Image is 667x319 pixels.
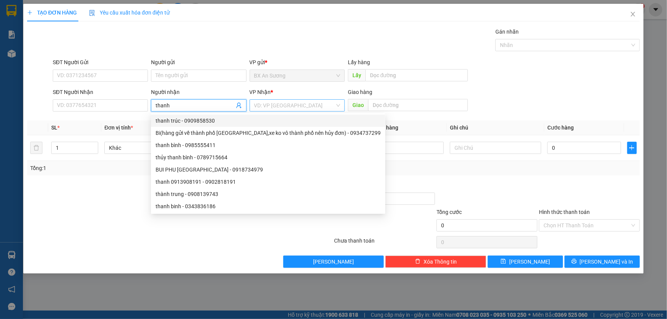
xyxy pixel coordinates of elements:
span: [PERSON_NAME] [313,257,354,266]
span: Giao hàng [348,89,372,95]
div: thanh trúc - 0909858530 [156,117,381,125]
span: TẠO ĐƠN HÀNG [27,10,77,16]
span: Yêu cầu xuất hóa đơn điện tử [89,10,170,16]
div: Tổng: 1 [30,164,258,172]
span: Lấy hàng [348,59,370,65]
span: Giao [348,99,368,111]
div: VP gửi [250,58,345,66]
div: Chưa thanh toán [334,236,436,250]
th: Ghi chú [447,120,544,135]
div: thủy thanh bình - 0789715664 [151,151,385,164]
button: plus [627,142,637,154]
div: SĐT Người Nhận [53,88,148,96]
div: thanh bình - 0985555411 [151,139,385,151]
span: Cước hàng [547,125,574,131]
div: thành trung - 0908139743 [151,188,385,200]
input: Dọc đường [365,69,468,81]
span: save [501,259,506,265]
div: thủy thanh bình - 0789715664 [156,153,381,162]
img: icon [89,10,95,16]
span: BX An Sương [254,70,340,81]
div: thanh bình - 0985555411 [156,141,381,149]
span: Khác [109,142,191,154]
div: thanh trúc - 0909858530 [151,115,385,127]
span: plus [27,10,32,15]
span: VP Nhận [250,89,271,95]
div: thành trung - 0908139743 [156,190,381,198]
button: delete [30,142,42,154]
div: thanh 0913908191 - 0902818191 [156,178,381,186]
div: thanh binh - 0343836186 [156,202,381,211]
button: Close [622,4,644,25]
div: thanh 0913908191 - 0902818191 [151,176,385,188]
span: Lấy [348,69,365,81]
div: Bi(hàng gửi về thành phố [GEOGRAPHIC_DATA],xe ko vô thành phố nên hủy đơn) - 0934737299 [156,129,381,137]
span: Xóa Thông tin [424,257,457,266]
button: printer[PERSON_NAME] và In [565,256,640,268]
div: thanh binh - 0343836186 [151,200,385,212]
span: plus [628,145,636,151]
span: delete [415,259,420,265]
span: printer [571,259,577,265]
span: user-add [236,102,242,108]
div: Người gửi [151,58,246,66]
span: SL [51,125,57,131]
label: Gán nhãn [495,29,519,35]
span: Đơn vị tính [104,125,133,131]
input: Ghi Chú [450,142,541,154]
span: close [630,11,636,17]
span: [PERSON_NAME] và In [580,257,633,266]
button: deleteXóa Thông tin [385,256,486,268]
button: [PERSON_NAME] [283,256,384,268]
div: SĐT Người Gửi [53,58,148,66]
div: Người nhận [151,88,246,96]
span: [PERSON_NAME] [509,257,550,266]
input: Dọc đường [368,99,468,111]
div: BUI PHU THANH HIEU - 0918734979 [151,164,385,176]
span: Tổng cước [437,209,462,215]
input: 0 [370,142,444,154]
button: save[PERSON_NAME] [488,256,563,268]
div: BUI PHU [GEOGRAPHIC_DATA] - 0918734979 [156,165,381,174]
label: Hình thức thanh toán [539,209,590,215]
div: Bi(hàng gửi về thành phố nha trang,xe ko vô thành phố nên hủy đơn) - 0934737299 [151,127,385,139]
